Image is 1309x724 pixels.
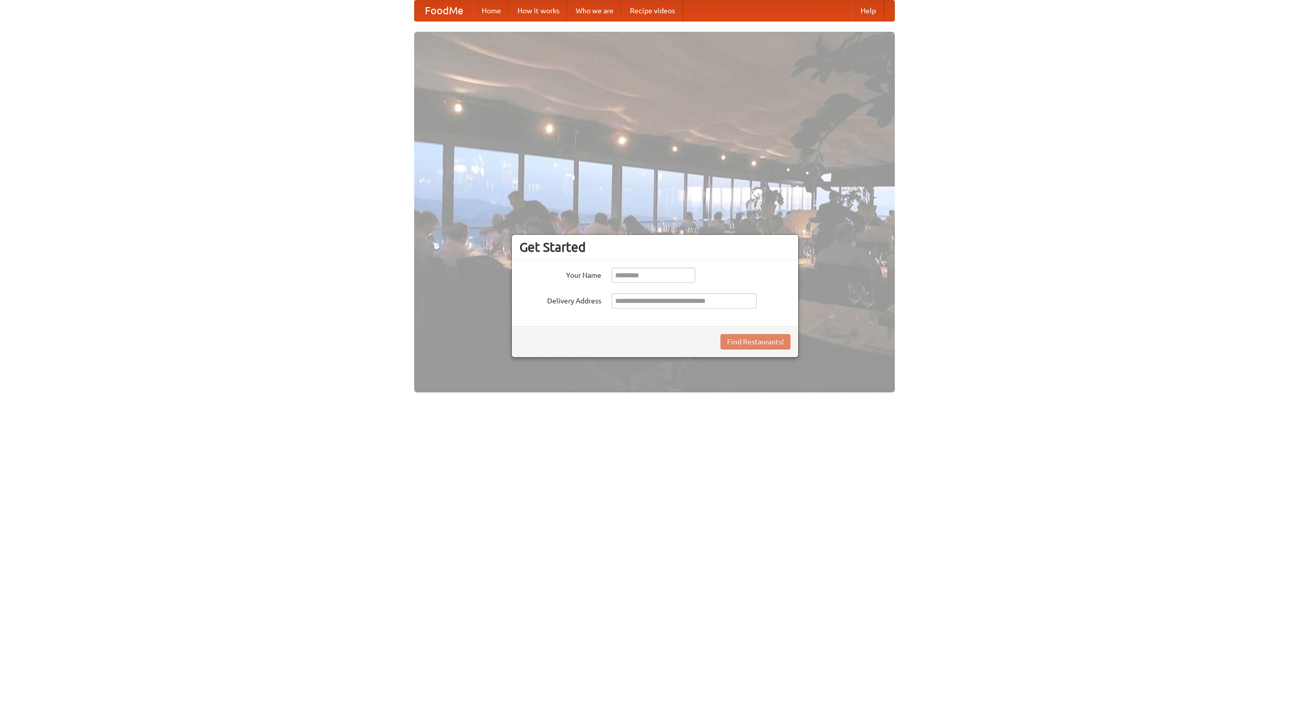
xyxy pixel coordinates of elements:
a: Home [473,1,509,21]
h3: Get Started [520,239,791,255]
label: Your Name [520,268,601,280]
label: Delivery Address [520,293,601,306]
a: Who we are [568,1,622,21]
button: Find Restaurants! [720,334,791,349]
a: How it works [509,1,568,21]
a: Help [852,1,884,21]
a: FoodMe [415,1,473,21]
a: Recipe videos [622,1,683,21]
